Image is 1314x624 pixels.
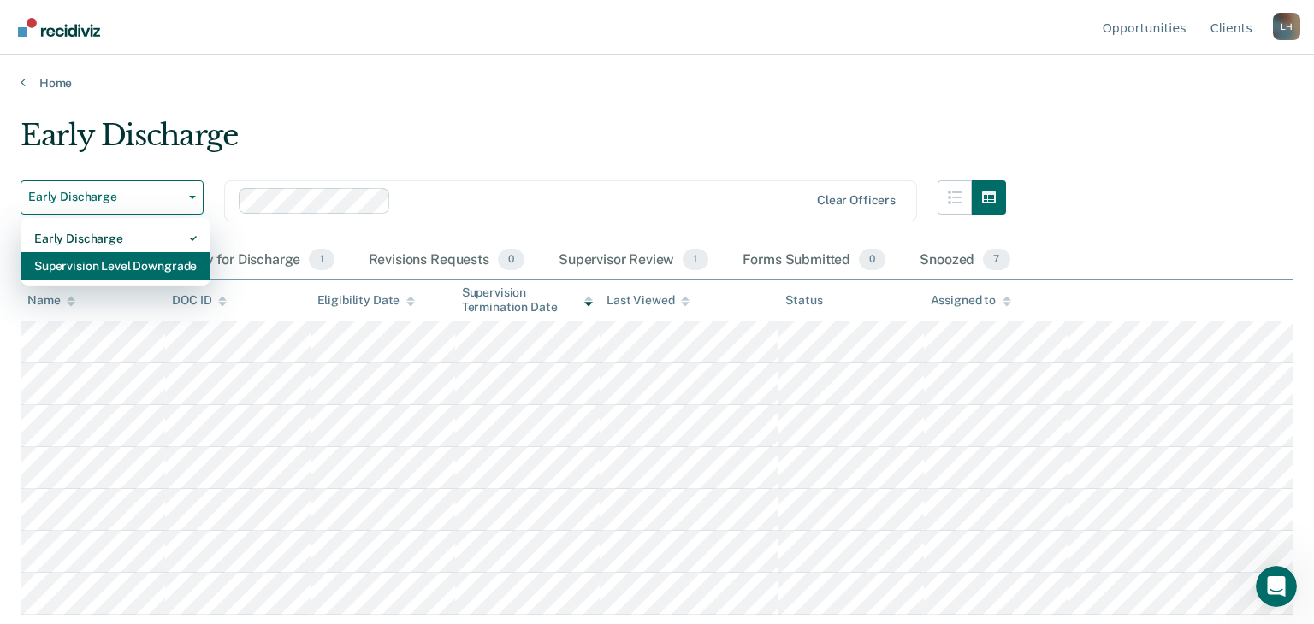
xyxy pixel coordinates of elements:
[309,249,334,271] span: 1
[21,75,1293,91] a: Home
[18,18,100,37] img: Recidiviz
[931,293,1011,308] div: Assigned to
[172,293,227,308] div: DOC ID
[21,218,210,286] div: Dropdown Menu
[859,249,885,271] span: 0
[27,293,75,308] div: Name
[21,180,204,215] button: Early Discharge
[34,252,197,280] div: Supervision Level Downgrade
[607,293,690,308] div: Last Viewed
[683,249,707,271] span: 1
[1273,13,1300,40] div: L H
[916,242,1013,280] div: Snoozed7
[817,193,896,208] div: Clear officers
[555,242,712,280] div: Supervisor Review1
[983,249,1009,271] span: 7
[462,286,593,315] div: Supervision Termination Date
[365,242,528,280] div: Revisions Requests0
[317,293,416,308] div: Eligibility Date
[34,225,197,252] div: Early Discharge
[498,249,524,271] span: 0
[1273,13,1300,40] button: Profile dropdown button
[785,293,822,308] div: Status
[169,242,337,280] div: Ready for Discharge1
[21,118,1006,167] div: Early Discharge
[28,190,182,204] span: Early Discharge
[1256,566,1297,607] iframe: Intercom live chat
[739,242,890,280] div: Forms Submitted0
